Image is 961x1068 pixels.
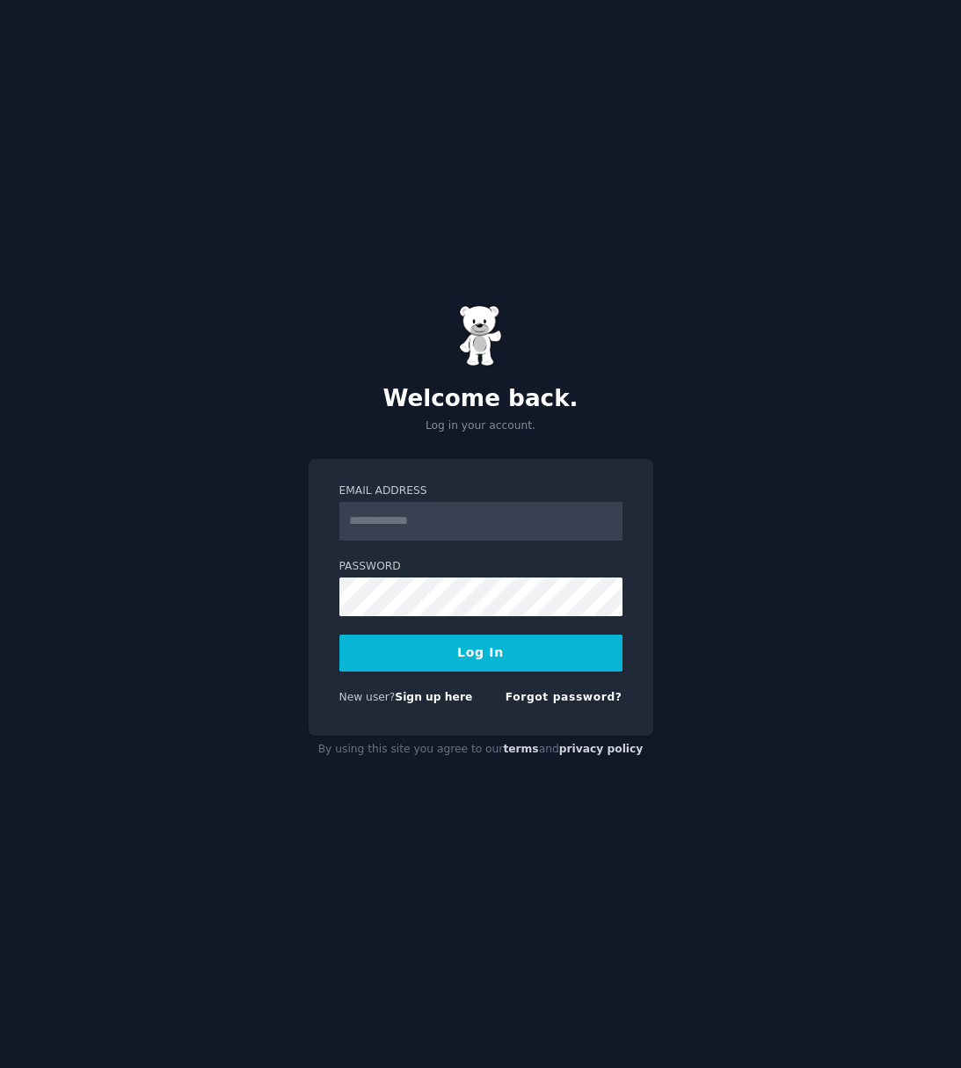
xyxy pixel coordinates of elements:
[506,691,622,703] a: Forgot password?
[339,483,622,499] label: Email Address
[309,736,653,764] div: By using this site you agree to our and
[339,691,396,703] span: New user?
[395,691,472,703] a: Sign up here
[339,559,622,575] label: Password
[309,385,653,413] h2: Welcome back.
[309,418,653,434] p: Log in your account.
[559,743,644,755] a: privacy policy
[503,743,538,755] a: terms
[339,635,622,672] button: Log In
[459,305,503,367] img: Gummy Bear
